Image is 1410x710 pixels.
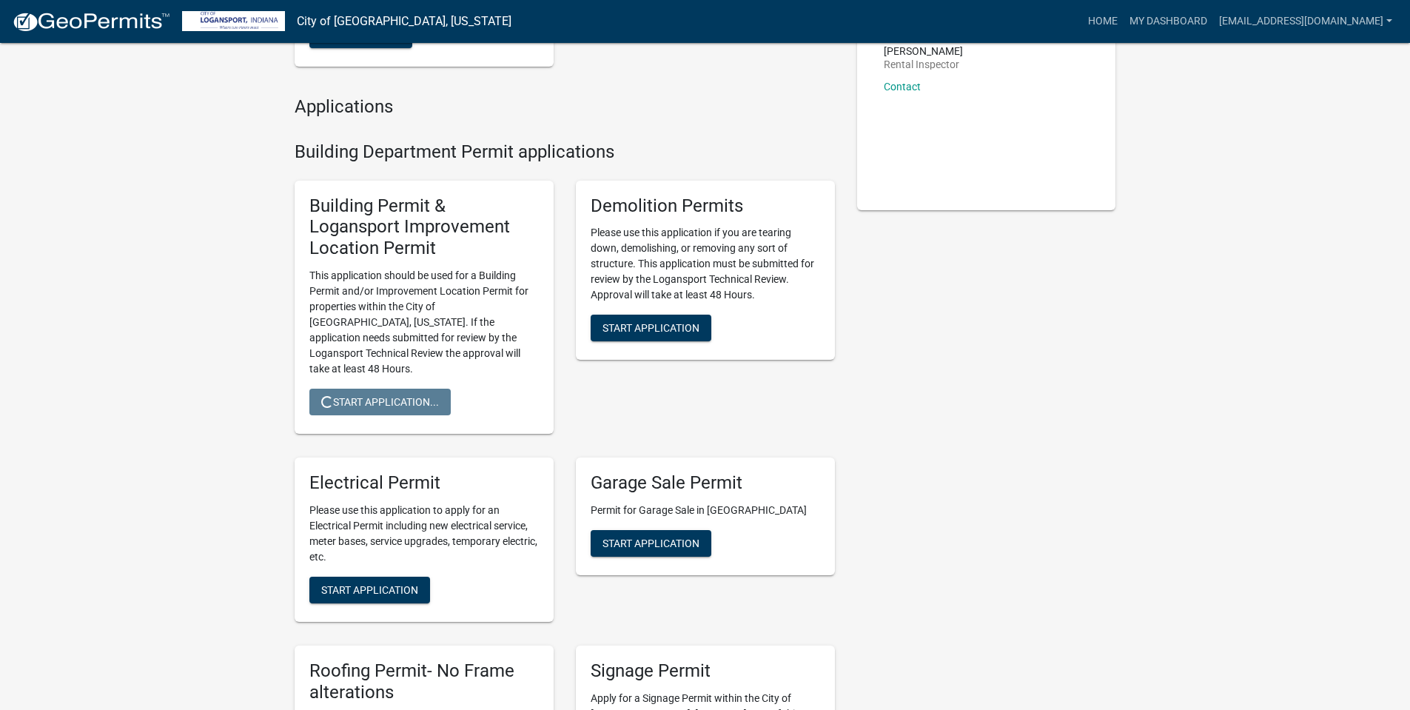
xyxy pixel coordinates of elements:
p: This application should be used for a Building Permit and/or Improvement Location Permit for prop... [309,268,539,377]
h4: Applications [295,96,835,118]
a: Contact [884,81,921,93]
p: Permit for Garage Sale in [GEOGRAPHIC_DATA] [591,503,820,518]
span: Start Application [602,322,699,334]
h5: Garage Sale Permit [591,472,820,494]
h5: Roofing Permit- No Frame alterations [309,660,539,703]
img: City of Logansport, Indiana [182,11,285,31]
h5: Demolition Permits [591,195,820,217]
a: [EMAIL_ADDRESS][DOMAIN_NAME] [1213,7,1398,36]
span: Start Application [602,537,699,549]
p: Please use this application to apply for an Electrical Permit including new electrical service, m... [309,503,539,565]
h5: Building Permit & Logansport Improvement Location Permit [309,195,539,259]
button: Start Application... [309,389,451,415]
p: [PERSON_NAME] [884,46,963,56]
a: Home [1082,7,1124,36]
p: Rental Inspector [884,59,963,70]
button: Start Application [309,577,430,603]
h4: Building Department Permit applications [295,141,835,163]
span: Start Application... [321,396,439,408]
a: My Dashboard [1124,7,1213,36]
button: Start Application [591,315,711,341]
a: City of [GEOGRAPHIC_DATA], [US_STATE] [297,9,511,34]
h5: Signage Permit [591,660,820,682]
span: Start Application [321,583,418,595]
p: Please use this application if you are tearing down, demolishing, or removing any sort of structu... [591,225,820,303]
h5: Electrical Permit [309,472,539,494]
button: Start Application [591,530,711,557]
